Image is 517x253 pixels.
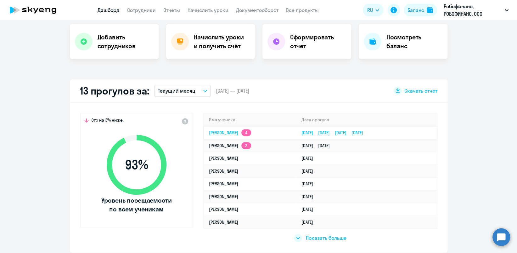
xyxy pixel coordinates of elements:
[209,181,238,187] a: [PERSON_NAME]
[407,6,424,14] div: Баланс
[301,155,318,161] a: [DATE]
[209,168,238,174] a: [PERSON_NAME]
[188,7,228,13] a: Начислить уроки
[301,181,318,187] a: [DATE]
[163,7,180,13] a: Отчеты
[204,113,296,126] th: Имя ученика
[301,143,335,148] a: [DATE][DATE]
[100,157,173,172] span: 93 %
[98,7,120,13] a: Дашборд
[301,219,318,225] a: [DATE]
[444,3,502,18] p: Робофинанс, РОБОФИНАНС, ООО
[296,113,437,126] th: Дата прогула
[100,196,173,214] span: Уровень посещаемости по всем ученикам
[91,117,124,125] span: Это на 3% ниже,
[241,142,251,149] app-skyeng-badge: 2
[301,194,318,199] a: [DATE]
[127,7,156,13] a: Сотрудники
[301,168,318,174] a: [DATE]
[80,84,149,97] h2: 13 прогулов за:
[301,130,368,135] a: [DATE][DATE][DATE][DATE]
[441,3,512,18] button: Робофинанс, РОБОФИНАНС, ООО
[158,87,195,95] p: Текущий месяц
[404,4,437,16] button: Балансbalance
[306,234,346,241] span: Показать больше
[290,33,346,50] h4: Сформировать отчет
[386,33,442,50] h4: Посмотреть баланс
[154,85,211,97] button: Текущий месяц
[209,219,238,225] a: [PERSON_NAME]
[363,4,384,16] button: RU
[209,206,238,212] a: [PERSON_NAME]
[286,7,319,13] a: Все продукты
[216,87,249,94] span: [DATE] — [DATE]
[98,33,154,50] h4: Добавить сотрудников
[301,206,318,212] a: [DATE]
[241,129,251,136] app-skyeng-badge: 4
[236,7,278,13] a: Документооборот
[209,194,238,199] a: [PERSON_NAME]
[209,130,251,135] a: [PERSON_NAME]4
[209,155,238,161] a: [PERSON_NAME]
[404,87,437,94] span: Скачать отчет
[209,143,251,148] a: [PERSON_NAME]2
[194,33,249,50] h4: Начислить уроки и получить счёт
[427,7,433,13] img: balance
[367,6,373,14] span: RU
